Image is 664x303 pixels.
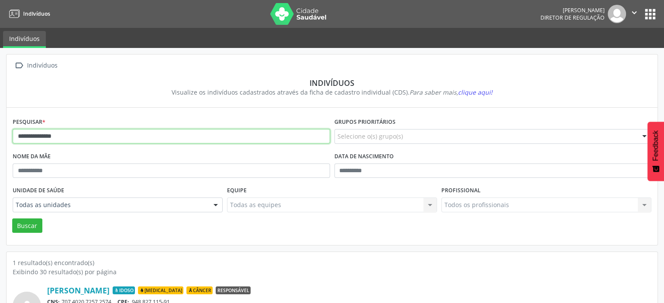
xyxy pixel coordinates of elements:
[334,116,396,129] label: Grupos prioritários
[13,184,64,197] label: Unidade de saúde
[16,201,205,209] span: Todas as unidades
[608,5,626,23] img: img
[113,286,135,294] span: Idoso
[13,116,45,129] label: Pesquisar
[647,122,664,181] button: Feedback - Mostrar pesquisa
[630,8,639,17] i: 
[13,150,51,163] label: Nome da mãe
[227,184,247,197] label: Equipe
[458,88,492,96] span: clique aqui!
[12,218,42,233] button: Buscar
[216,286,251,294] span: Responsável
[19,78,645,88] div: Indivíduos
[19,88,645,97] div: Visualize os indivíduos cadastrados através da ficha de cadastro individual (CDS).
[13,258,651,267] div: 1 resultado(s) encontrado(s)
[25,59,59,72] div: Indivíduos
[626,5,643,23] button: 
[13,59,25,72] i: 
[337,132,403,141] span: Selecione o(s) grupo(s)
[540,14,605,21] span: Diretor de regulação
[23,10,50,17] span: Indivíduos
[13,267,651,276] div: Exibindo 30 resultado(s) por página
[334,150,394,163] label: Data de nascimento
[652,130,660,161] span: Feedback
[441,184,481,197] label: Profissional
[138,286,183,294] span: [MEDICAL_DATA]
[540,7,605,14] div: [PERSON_NAME]
[47,286,110,295] a: [PERSON_NAME]
[13,59,59,72] a:  Indivíduos
[6,7,50,21] a: Indivíduos
[3,31,46,48] a: Indivíduos
[186,286,213,294] span: Câncer
[643,7,658,22] button: apps
[409,88,492,96] i: Para saber mais,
